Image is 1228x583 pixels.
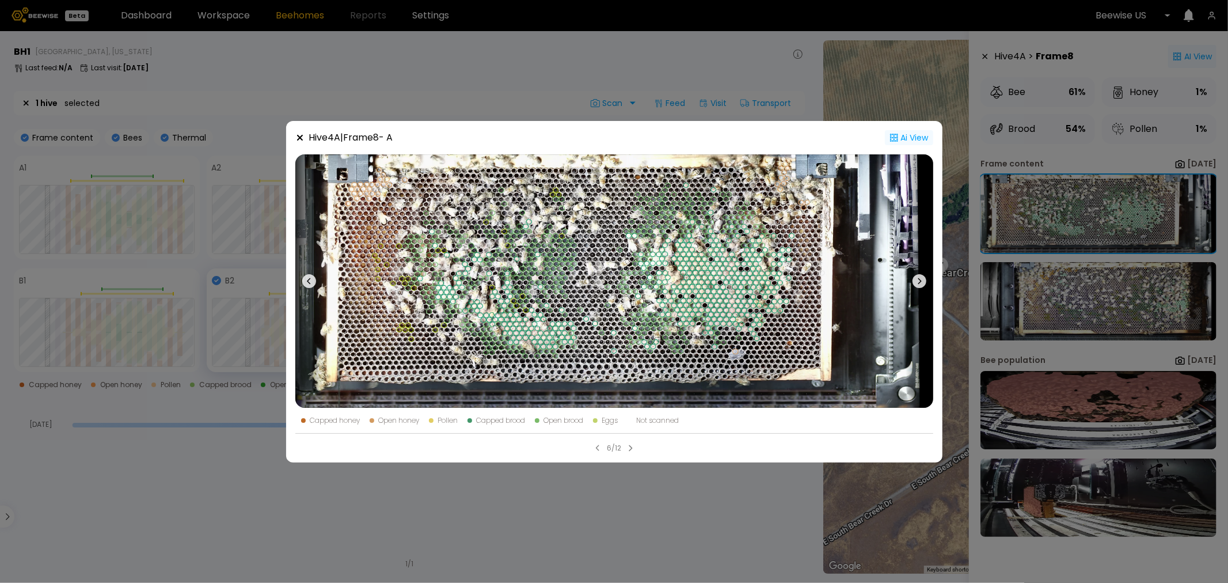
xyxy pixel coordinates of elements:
[379,417,420,424] div: Open honey
[607,443,621,453] div: 6/12
[602,417,618,424] div: Eggs
[544,417,584,424] div: Open brood
[885,130,933,145] div: Ai View
[477,417,526,424] div: Capped brood
[379,131,393,144] span: - A
[637,417,679,424] div: Not scanned
[310,417,360,424] div: Capped honey
[344,131,379,144] strong: Frame 8
[295,154,933,408] img: 20250731_105450-a-2467.32-front-41069-XXXX1r58.jpg
[438,417,458,424] div: Pollen
[309,131,393,145] div: Hive 4 A |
